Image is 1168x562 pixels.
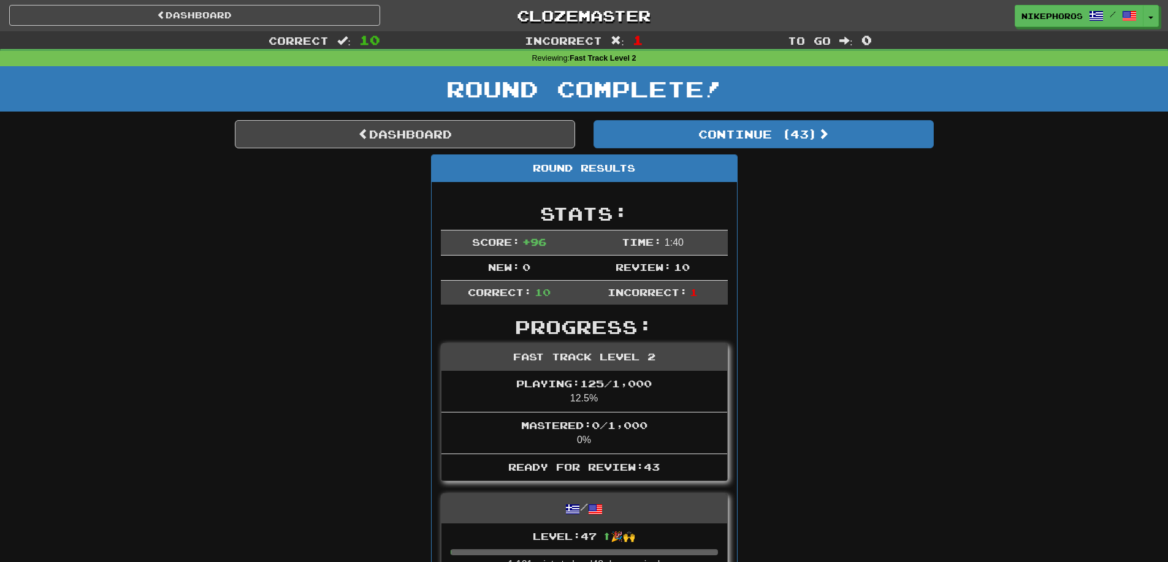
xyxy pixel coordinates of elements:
span: Mastered: 0 / 1,000 [521,419,647,431]
a: Dashboard [9,5,380,26]
div: Fast Track Level 2 [441,344,727,371]
span: Correct [269,34,329,47]
div: / [441,494,727,523]
span: Ready for Review: 43 [508,461,660,473]
span: Playing: 125 / 1,000 [516,378,652,389]
span: New: [488,261,520,273]
span: Review: [616,261,671,273]
span: 10 [535,286,551,298]
span: + 96 [522,236,546,248]
span: Correct: [468,286,532,298]
a: Dashboard [235,120,575,148]
span: / [1110,10,1116,18]
span: Incorrect [525,34,602,47]
span: 10 [359,32,380,47]
h2: Progress: [441,317,728,337]
span: : [337,36,351,46]
div: Round Results [432,155,737,182]
span: Incorrect: [608,286,687,298]
strong: Fast Track Level 2 [570,54,636,63]
h2: Stats: [441,203,728,224]
span: Level: 47 [533,530,635,542]
span: To go [788,34,831,47]
a: Nikephoros / [1015,5,1143,27]
li: 0% [441,412,727,454]
button: Continue (43) [594,120,934,148]
span: 0 [522,261,530,273]
li: 12.5% [441,371,727,412]
span: 1 : 40 [665,237,684,248]
span: : [839,36,853,46]
span: Nikephoros [1021,10,1083,21]
span: 1 [690,286,698,298]
span: Time: [622,236,662,248]
span: 0 [861,32,872,47]
span: 1 [633,32,643,47]
span: Score: [472,236,520,248]
span: 10 [674,261,690,273]
span: ⬆🎉🙌 [597,530,635,542]
a: Clozemaster [399,5,769,26]
span: : [611,36,624,46]
h1: Round Complete! [4,77,1164,101]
